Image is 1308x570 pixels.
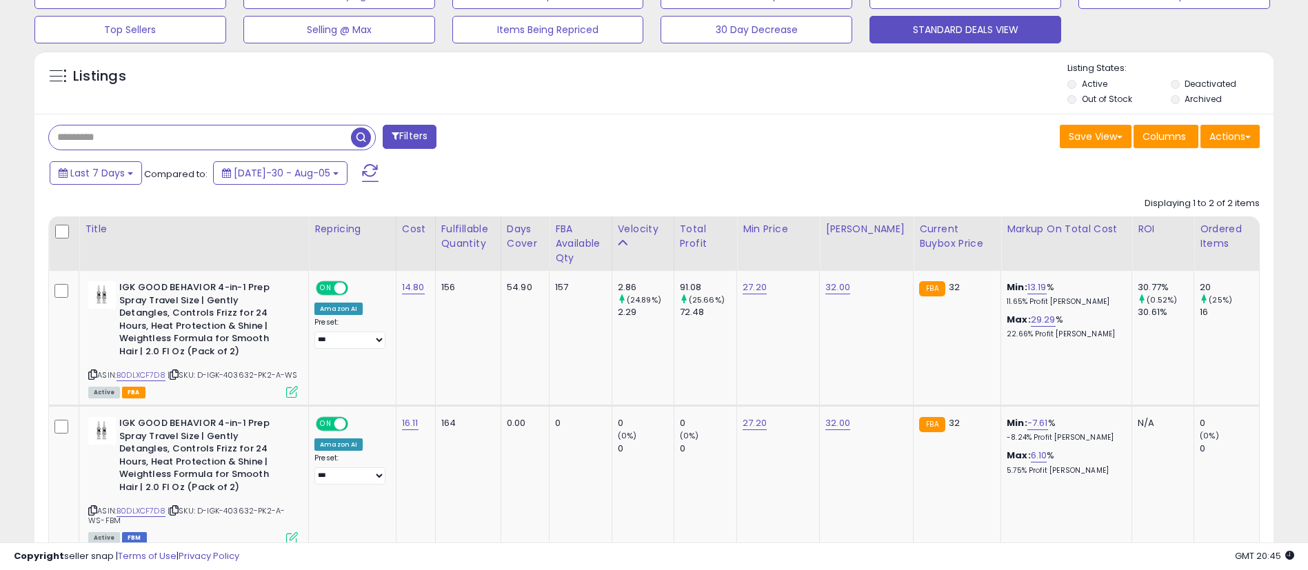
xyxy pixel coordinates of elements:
div: Title [85,222,303,236]
div: 0 [680,417,737,429]
span: ON [317,283,334,294]
div: N/A [1138,417,1183,429]
strong: Copyright [14,549,64,562]
span: OFF [346,283,368,294]
div: Current Buybox Price [919,222,995,251]
button: Columns [1134,125,1198,148]
button: Top Sellers [34,16,226,43]
div: Total Profit [680,222,732,251]
div: 30.77% [1138,281,1194,294]
a: 6.10 [1031,449,1047,462]
a: 32.00 [825,281,850,294]
div: Velocity [618,222,668,236]
small: (0%) [618,430,637,441]
label: Out of Stock [1082,93,1132,105]
b: Max: [1007,313,1031,326]
img: 412Ag+SP1sL._SL40_.jpg [88,417,116,445]
div: FBA Available Qty [555,222,605,265]
div: Days Cover [507,222,543,251]
a: 16.11 [402,416,419,430]
div: Preset: [314,318,385,349]
div: 0 [1200,442,1259,455]
button: 30 Day Decrease [661,16,852,43]
div: 156 [441,281,490,294]
button: Selling @ Max [243,16,435,43]
div: 91.08 [680,281,737,294]
span: | SKU: D-IGK-403632-PK2-A-WS [168,369,298,380]
b: Min: [1007,281,1027,294]
div: [PERSON_NAME] [825,222,907,236]
div: % [1007,281,1121,307]
div: 0 [1200,417,1259,429]
a: 13.19 [1027,281,1047,294]
div: Fulfillable Quantity [441,222,495,251]
a: 27.20 [743,281,767,294]
button: STANDARD DEALS VIEW [869,16,1061,43]
span: 2025-08-13 20:45 GMT [1235,549,1294,562]
p: 22.66% Profit [PERSON_NAME] [1007,329,1121,339]
div: Cost [402,222,430,236]
label: Deactivated [1185,78,1236,90]
div: 2.86 [618,281,674,294]
a: 32.00 [825,416,850,430]
div: Amazon AI [314,303,363,315]
div: Ordered Items [1200,222,1254,251]
small: (0%) [680,430,699,441]
p: 5.75% Profit [PERSON_NAME] [1007,466,1121,476]
small: (25%) [1209,294,1232,305]
a: 27.20 [743,416,767,430]
div: Displaying 1 to 2 of 2 items [1145,197,1260,210]
div: ROI [1138,222,1188,236]
span: 32 [949,416,960,429]
small: (0%) [1200,430,1219,441]
a: 14.80 [402,281,425,294]
label: Archived [1185,93,1222,105]
div: % [1007,417,1121,442]
div: ASIN: [88,281,298,396]
div: Amazon AI [314,438,363,451]
b: IGK GOOD BEHAVIOR 4-in-1 Prep Spray Travel Size | Gently Detangles, Controls Frizz for 24 Hours, ... [119,281,287,361]
span: All listings currently available for purchase on Amazon [88,387,120,398]
small: FBA [919,417,945,432]
div: Repricing [314,222,390,236]
button: Filters [383,125,436,149]
span: Last 7 Days [70,166,125,180]
span: ON [317,418,334,430]
button: Actions [1200,125,1260,148]
h5: Listings [73,67,126,86]
img: 412Ag+SP1sL._SL40_.jpg [88,281,116,309]
div: 157 [555,281,601,294]
button: Items Being Repriced [452,16,644,43]
div: Preset: [314,454,385,485]
a: 29.29 [1031,313,1056,327]
div: % [1007,449,1121,475]
b: Max: [1007,449,1031,462]
button: [DATE]-30 - Aug-05 [213,161,348,185]
span: [DATE]-30 - Aug-05 [234,166,330,180]
th: The percentage added to the cost of goods (COGS) that forms the calculator for Min & Max prices. [1001,216,1132,271]
small: (0.52%) [1147,294,1177,305]
a: B0DLXCF7D8 [117,505,165,517]
div: 16 [1200,306,1259,318]
span: Columns [1143,130,1186,143]
small: (25.66%) [689,294,725,305]
button: Last 7 Days [50,161,142,185]
span: | SKU: D-IGK-403632-PK2-A-WS-FBM [88,505,285,526]
a: Privacy Policy [179,549,239,562]
label: Active [1082,78,1107,90]
a: B0DLXCF7D8 [117,369,165,381]
div: 0 [618,442,674,455]
span: Compared to: [144,167,208,181]
small: FBA [919,281,945,296]
div: seller snap | | [14,550,239,563]
a: -7.61 [1027,416,1048,430]
div: 0 [618,417,674,429]
div: 0 [680,442,737,455]
p: Listing States: [1067,62,1274,75]
div: 0 [555,417,601,429]
div: 2.29 [618,306,674,318]
b: IGK GOOD BEHAVIOR 4-in-1 Prep Spray Travel Size | Gently Detangles, Controls Frizz for 24 Hours, ... [119,417,287,497]
div: 0.00 [507,417,539,429]
div: 30.61% [1138,306,1194,318]
p: -8.24% Profit [PERSON_NAME] [1007,433,1121,442]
